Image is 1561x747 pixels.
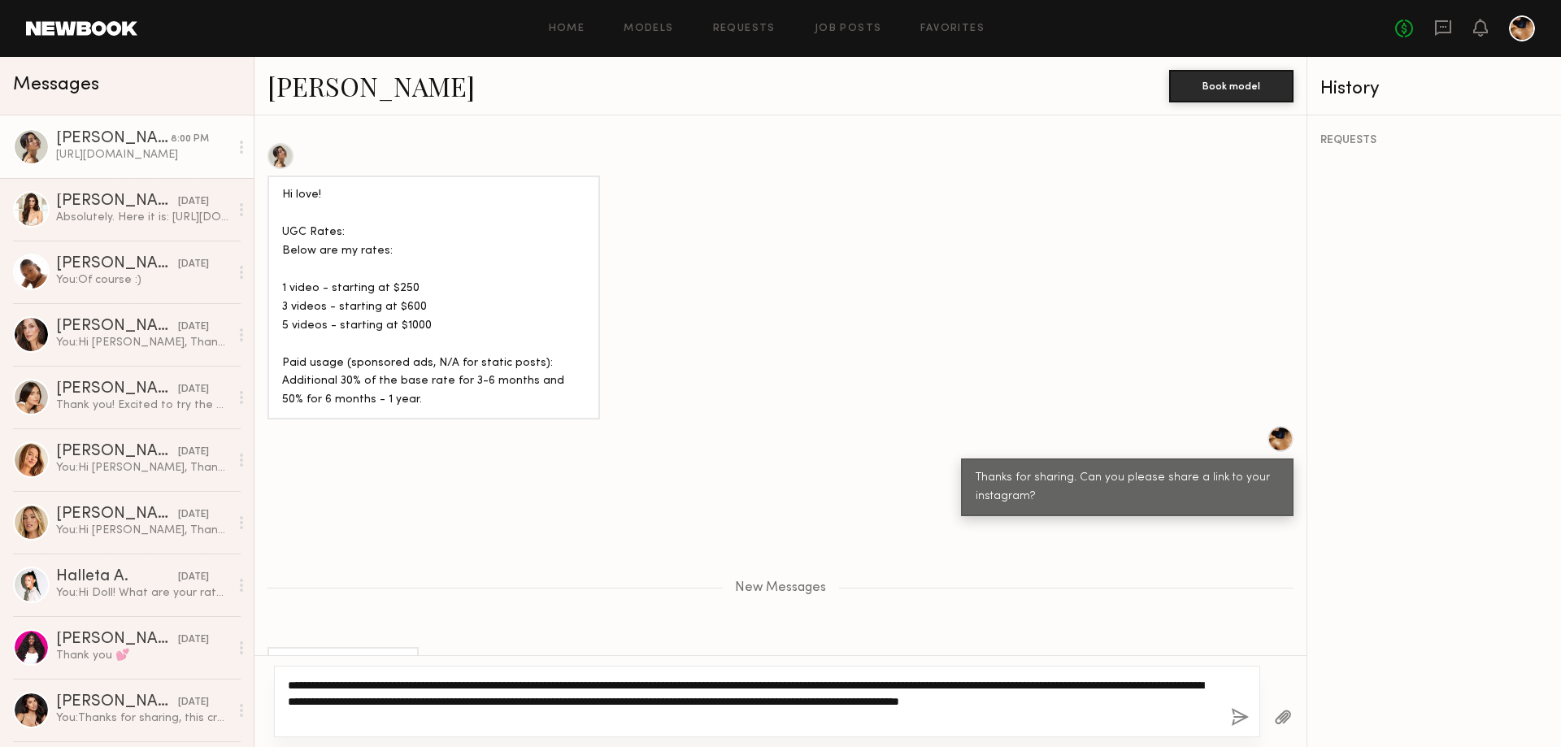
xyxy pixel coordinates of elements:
[56,523,229,538] div: You: Hi [PERSON_NAME], Thanks for getting back to me. My budget is $150/reel plus complimentary p...
[1169,70,1294,102] button: Book model
[920,24,985,34] a: Favorites
[56,397,229,413] div: Thank you! Excited to try the product and create :)
[56,319,178,335] div: [PERSON_NAME]
[1169,78,1294,92] a: Book model
[815,24,882,34] a: Job Posts
[56,694,178,710] div: [PERSON_NAME]
[56,648,229,663] div: Thank you 💕
[178,507,209,523] div: [DATE]
[56,272,229,288] div: You: Of course :)
[56,710,229,726] div: You: Thanks for sharing, this creator is great. $800 is a bit more than we budgeted, so pls allow...
[178,695,209,710] div: [DATE]
[56,193,178,210] div: [PERSON_NAME]
[735,581,826,595] span: New Messages
[56,210,229,225] div: Absolutely. Here it is: [URL][DOMAIN_NAME]
[713,24,776,34] a: Requests
[13,76,99,94] span: Messages
[56,335,229,350] div: You: Hi [PERSON_NAME], Thanks for getting back to me. My budget is $150/reel plus complimentary p...
[171,132,209,147] div: 8:00 PM
[178,570,209,585] div: [DATE]
[178,632,209,648] div: [DATE]
[178,382,209,397] div: [DATE]
[178,319,209,335] div: [DATE]
[56,632,178,648] div: [PERSON_NAME]
[56,131,171,147] div: [PERSON_NAME]
[56,460,229,476] div: You: Hi [PERSON_NAME], Thanks for getting back to me. My budget is $150/reel plus complimentary p...
[56,256,178,272] div: [PERSON_NAME]
[56,569,178,585] div: Halleta A.
[56,444,178,460] div: [PERSON_NAME]
[178,257,209,272] div: [DATE]
[1320,135,1548,146] div: REQUESTS
[56,381,178,397] div: [PERSON_NAME]
[56,147,229,163] div: [URL][DOMAIN_NAME]
[56,506,178,523] div: [PERSON_NAME]
[549,24,585,34] a: Home
[267,68,475,103] a: [PERSON_NAME]
[282,186,585,410] div: Hi love! UGC Rates: Below are my rates: 1 video - starting at $250 3 videos - starting at $600 5 ...
[976,469,1279,506] div: Thanks for sharing. Can you please share a link to your instagram?
[178,445,209,460] div: [DATE]
[1320,80,1548,98] div: History
[178,194,209,210] div: [DATE]
[56,585,229,601] div: You: Hi Doll! What are your rates for UGC reels?
[624,24,673,34] a: Models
